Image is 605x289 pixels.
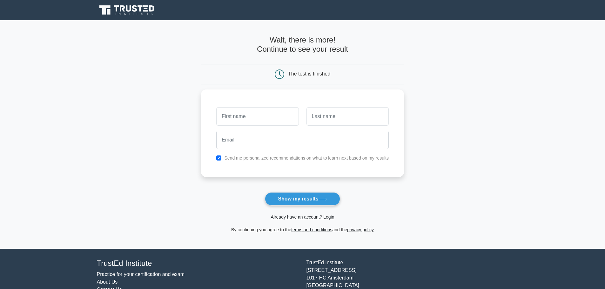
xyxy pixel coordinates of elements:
input: Email [216,131,389,149]
div: By continuing you agree to the and the [197,226,408,233]
h4: TrustEd Institute [97,259,299,268]
a: terms and conditions [291,227,332,232]
a: About Us [97,279,118,285]
h4: Wait, there is more! Continue to see your result [201,36,404,54]
div: The test is finished [288,71,330,76]
input: Last name [306,107,389,126]
input: First name [216,107,299,126]
a: Already have an account? Login [271,214,334,220]
button: Show my results [265,192,340,206]
label: Send me personalized recommendations on what to learn next based on my results [224,155,389,161]
a: privacy policy [347,227,374,232]
a: Practice for your certification and exam [97,272,185,277]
